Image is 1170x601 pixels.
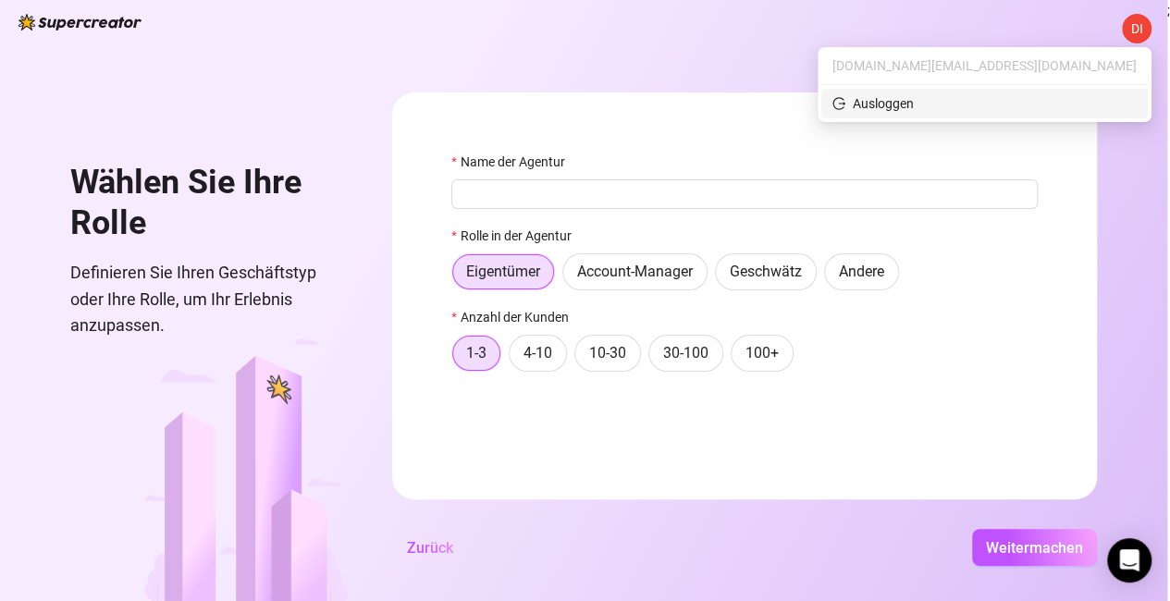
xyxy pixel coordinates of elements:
[451,307,580,327] label: Anzahl der Kunden
[466,263,540,280] font: Eigentümer
[392,529,468,566] button: Zurück
[70,263,316,335] font: Definieren Sie Ihren Geschäftstyp oder Ihre Rolle, um Ihr Erlebnis anzupassen.
[1107,538,1152,583] div: Öffnen Sie den Intercom Messenger
[460,228,571,243] font: Rolle in der Agentur
[1167,3,1170,18] font: ;
[407,539,453,557] font: Zurück
[832,58,1137,73] font: [DOMAIN_NAME][EMAIL_ADDRESS][DOMAIN_NAME]
[839,263,884,280] font: Andere
[745,344,779,362] font: 100+
[451,152,576,172] label: Name der Agentur
[70,163,302,242] font: Wählen Sie Ihre Rolle
[730,263,802,280] font: Geschwätz
[451,226,583,246] label: Rolle in der Agentur
[589,344,626,362] font: 10-30
[523,344,552,362] font: 4-10
[832,97,845,110] span: ausloggen
[451,179,1038,209] input: Name der Agentur
[1131,21,1143,36] font: DI
[466,344,486,362] font: 1-3
[460,310,568,325] font: Anzahl der Kunden
[18,14,142,31] img: Logo
[972,529,1097,566] button: Weitermachen
[663,344,708,362] font: 30-100
[577,263,693,280] font: Account-Manager
[853,96,914,111] font: Ausloggen
[986,539,1083,557] font: Weitermachen
[460,154,564,169] font: Name der Agentur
